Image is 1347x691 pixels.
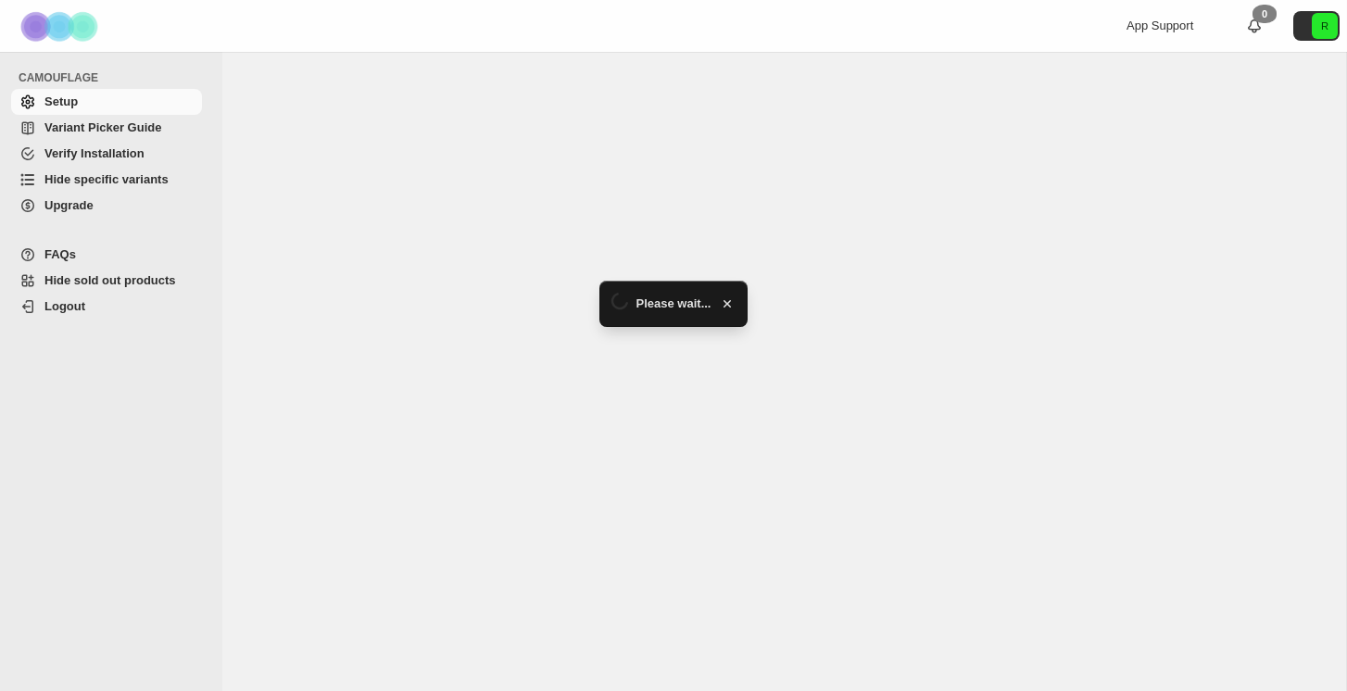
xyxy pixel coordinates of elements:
a: FAQs [11,242,202,268]
span: App Support [1127,19,1193,32]
span: Verify Installation [44,146,145,160]
span: Please wait... [636,295,711,313]
span: FAQs [44,247,76,261]
span: Hide specific variants [44,172,169,186]
span: Setup [44,94,78,108]
a: 0 [1245,17,1264,35]
a: Verify Installation [11,141,202,167]
span: Hide sold out products [44,273,176,287]
span: Variant Picker Guide [44,120,161,134]
img: Camouflage [15,1,107,52]
text: R [1321,20,1328,31]
span: Logout [44,299,85,313]
a: Upgrade [11,193,202,219]
div: 0 [1253,5,1277,23]
span: Upgrade [44,198,94,212]
button: Avatar with initials R [1293,11,1340,41]
a: Logout [11,294,202,320]
span: CAMOUFLAGE [19,70,209,85]
a: Variant Picker Guide [11,115,202,141]
a: Hide sold out products [11,268,202,294]
a: Hide specific variants [11,167,202,193]
a: Setup [11,89,202,115]
span: Avatar with initials R [1312,13,1338,39]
